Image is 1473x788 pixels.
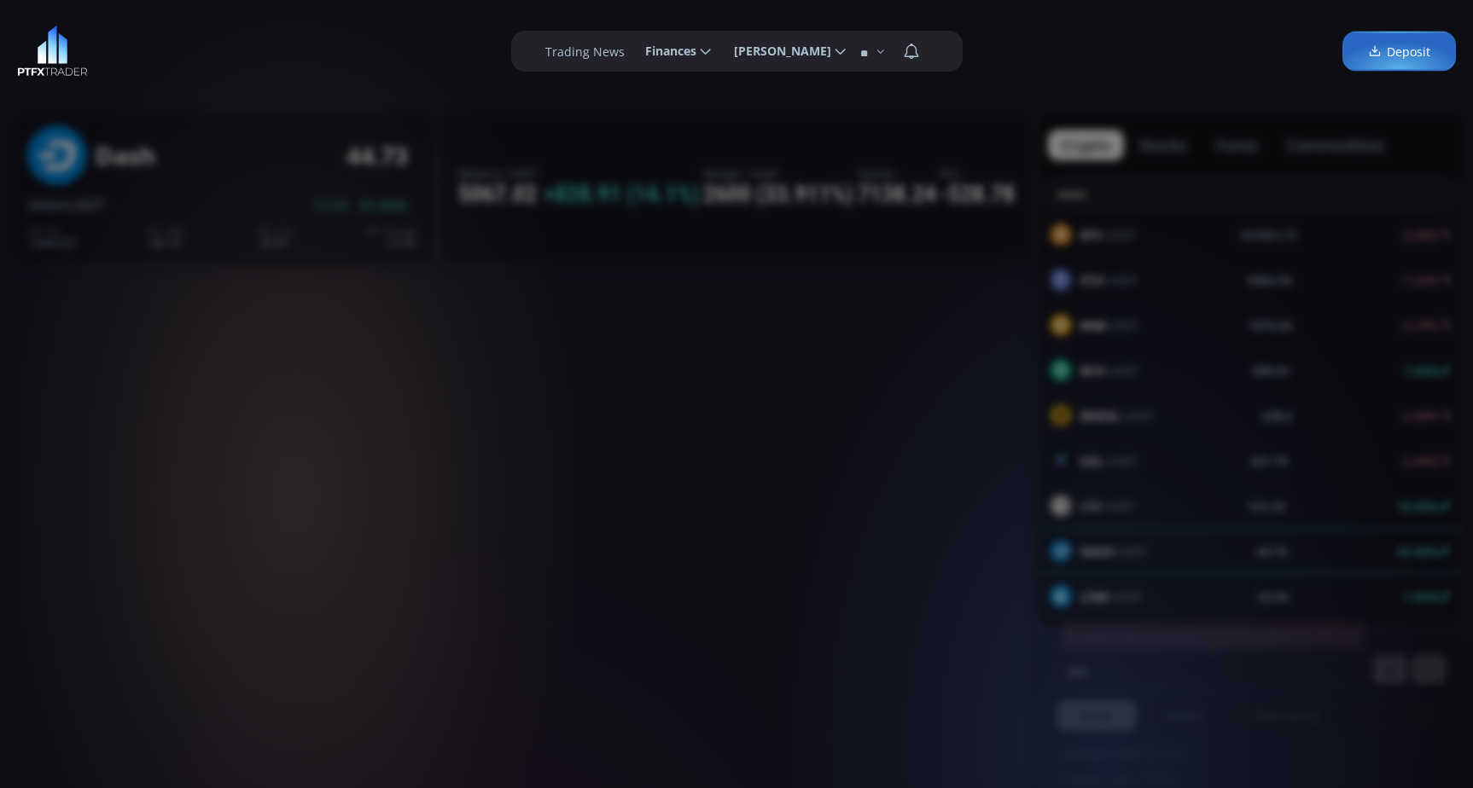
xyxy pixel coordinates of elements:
span: Deposit [1368,43,1430,61]
span: Finances [633,34,696,68]
label: Trading News [545,43,625,61]
img: LOGO [17,26,88,77]
span: [PERSON_NAME] [722,34,831,68]
a: Deposit [1342,32,1456,72]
